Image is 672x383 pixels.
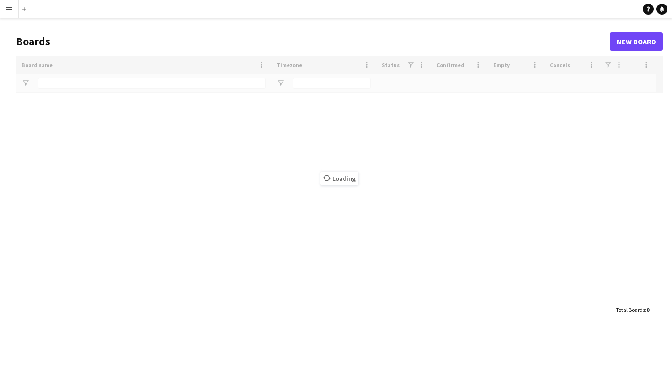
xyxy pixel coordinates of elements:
[16,35,610,48] h1: Boards
[616,301,649,319] div: :
[616,306,645,313] span: Total Boards
[610,32,663,51] a: New Board
[646,306,649,313] span: 0
[320,172,358,185] span: Loading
